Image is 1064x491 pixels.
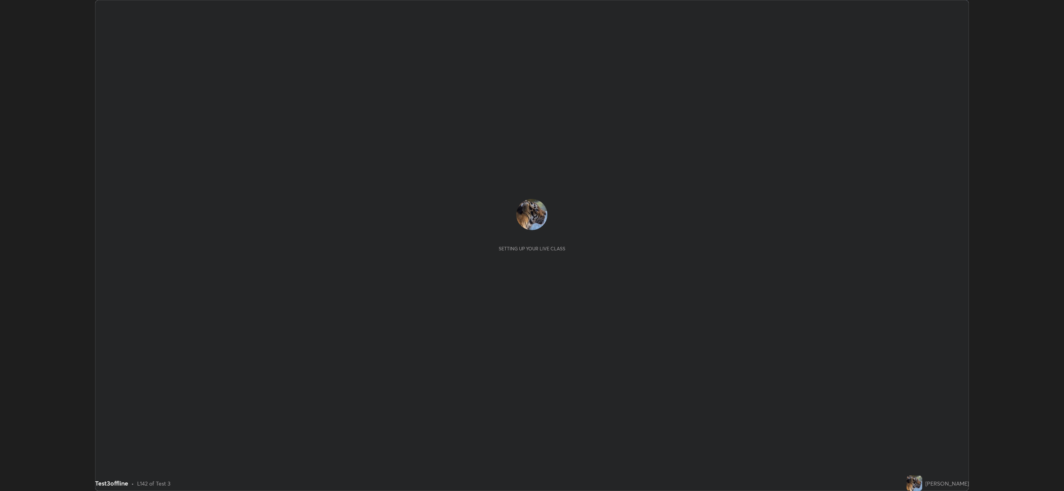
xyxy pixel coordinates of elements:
div: Setting up your live class [499,246,565,252]
img: d5b3edce846c42f48428f40db643a916.file [516,199,547,230]
div: Test3offline [95,479,128,488]
div: [PERSON_NAME] [925,479,969,487]
div: L142 of Test 3 [137,479,170,487]
img: d5b3edce846c42f48428f40db643a916.file [907,475,922,491]
div: • [131,479,134,487]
